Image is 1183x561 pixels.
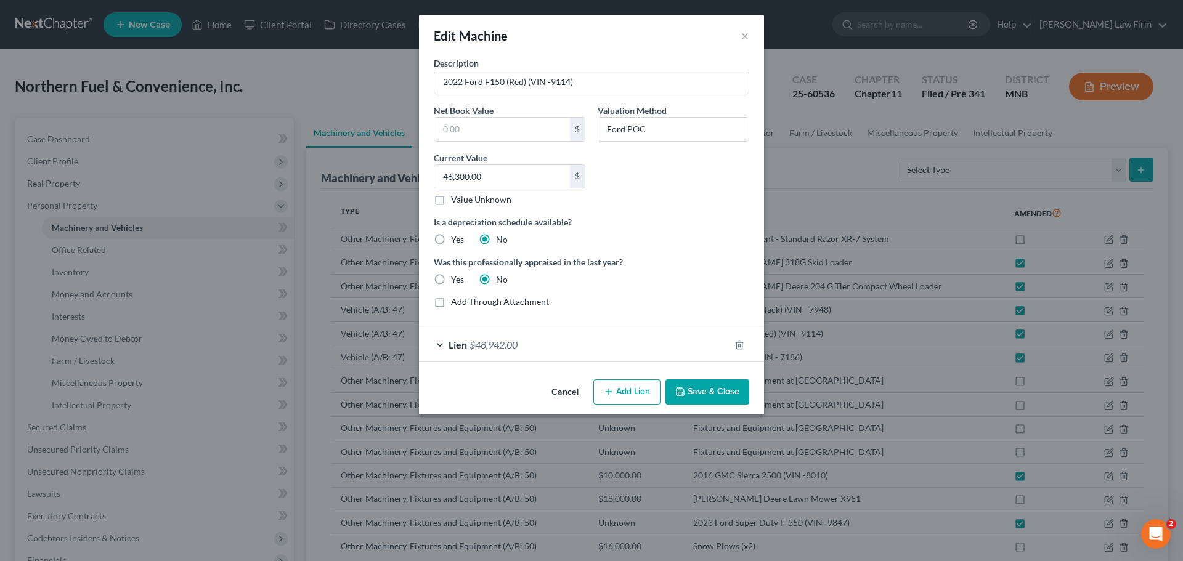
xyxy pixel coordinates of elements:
div: $ [570,118,585,141]
label: Add Through Attachment [451,296,549,308]
button: Cancel [542,381,588,405]
label: No [496,233,508,246]
div: Edit Machine [434,27,508,44]
span: Lien [449,339,467,350]
label: Yes [451,273,464,286]
label: Was this professionally appraised in the last year? [434,256,749,268]
label: Current Value [434,151,487,164]
label: Yes [451,233,464,246]
input: -- [598,118,749,141]
span: 2 [1166,519,1176,529]
label: No [496,273,508,286]
div: $ [570,165,585,188]
label: Description [434,57,479,70]
label: Is a depreciation schedule available? [434,216,749,228]
label: Value Unknown [451,193,511,206]
iframe: Intercom live chat [1141,519,1171,549]
label: Valuation Method [598,104,667,117]
button: × [741,28,749,43]
button: Save & Close [665,379,749,405]
button: Add Lien [593,379,661,405]
input: Describe... [434,70,749,94]
input: 0.00 [434,165,570,188]
label: Net Book Value [434,104,494,117]
input: 0.00 [434,118,570,141]
span: $48,942.00 [470,339,518,350]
